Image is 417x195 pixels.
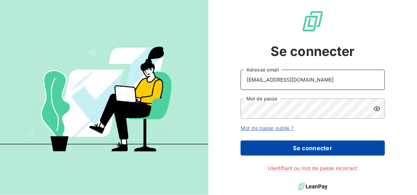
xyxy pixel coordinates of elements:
[241,70,385,90] input: placeholder
[241,125,294,131] a: Mot de passe oublié ?
[271,42,355,61] span: Se connecter
[301,10,324,33] img: Logo LeanPay
[241,140,385,156] button: Se connecter
[268,164,357,172] span: Identifiant ou mot de passe incorrect
[298,181,328,192] img: logo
